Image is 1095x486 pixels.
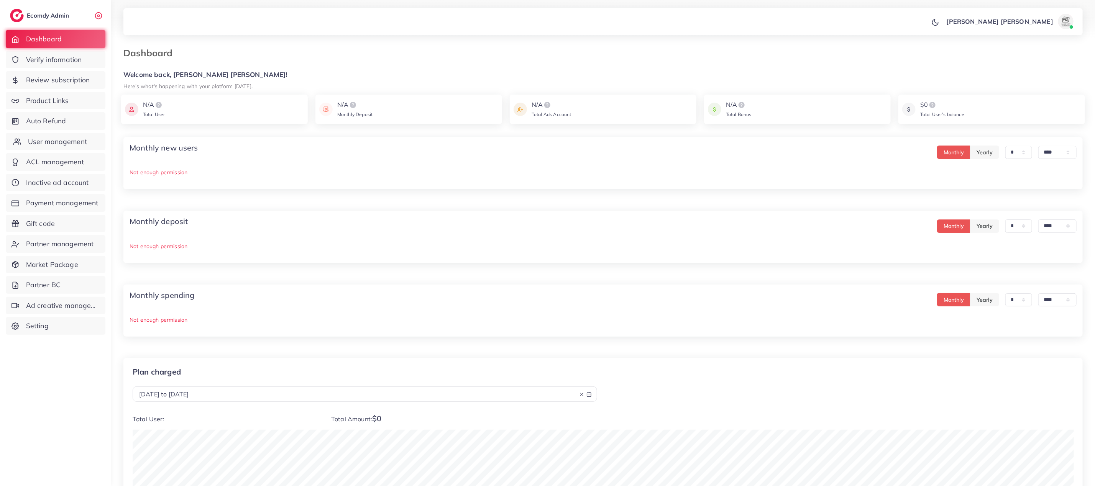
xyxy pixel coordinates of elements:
span: [DATE] to [DATE] [139,390,189,398]
span: Total User [143,111,165,117]
img: logo [543,100,552,110]
span: Partner management [26,239,94,249]
span: Monthly Deposit [337,111,373,117]
a: Market Package [6,256,105,273]
a: Setting [6,317,105,335]
img: logo [928,100,937,110]
p: Not enough permission [130,168,1077,177]
img: avatar [1058,14,1074,29]
p: [PERSON_NAME] [PERSON_NAME] [947,17,1053,26]
div: N/A [143,100,165,110]
span: $0 [372,414,381,423]
h4: Monthly spending [130,291,195,300]
a: Review subscription [6,71,105,89]
a: logoEcomdy Admin [10,9,71,22]
h4: Monthly deposit [130,217,188,226]
a: User management [6,133,105,151]
h2: Ecomdy Admin [27,12,71,19]
a: Partner management [6,235,105,253]
div: $0 [920,100,964,110]
p: Total Amount: [331,414,597,424]
a: Auto Refund [6,112,105,130]
span: User management [28,137,87,147]
span: Setting [26,321,49,331]
button: Yearly [970,219,999,233]
img: logo [154,100,163,110]
button: Monthly [937,219,970,233]
span: Review subscription [26,75,90,85]
h4: Monthly new users [130,143,198,152]
a: Verify information [6,51,105,69]
span: Total Ads Account [532,111,571,117]
span: Auto Refund [26,116,66,126]
h3: Dashboard [123,47,179,59]
a: Payment management [6,194,105,212]
span: Payment management [26,198,99,208]
p: Not enough permission [130,242,1077,251]
a: Ad creative management [6,297,105,314]
span: Total Bonus [726,111,752,117]
img: logo [348,100,358,110]
p: Not enough permission [130,315,1077,324]
img: icon payment [514,100,527,118]
a: Product Links [6,92,105,110]
a: Partner BC [6,276,105,294]
a: Gift code [6,215,105,232]
button: Yearly [970,293,999,306]
span: Ad creative management [26,301,100,311]
span: Total User’s balance [920,111,964,117]
span: Partner BC [26,280,61,290]
img: icon payment [708,100,721,118]
span: Verify information [26,55,82,65]
p: Plan charged [133,367,597,376]
a: ACL management [6,153,105,171]
a: Dashboard [6,30,105,48]
h5: Welcome back, [PERSON_NAME] [PERSON_NAME]! [123,71,1083,79]
span: Market Package [26,260,78,270]
span: ACL management [26,157,84,167]
img: logo [737,100,746,110]
p: Total User: [133,414,319,424]
button: Monthly [937,146,970,159]
img: logo [10,9,24,22]
a: Inactive ad account [6,174,105,191]
img: icon payment [125,100,138,118]
button: Yearly [970,146,999,159]
button: Monthly [937,293,970,306]
span: Dashboard [26,34,62,44]
span: Inactive ad account [26,178,89,188]
span: Product Links [26,96,69,106]
small: Here's what's happening with your platform [DATE]. [123,83,253,89]
img: icon payment [319,100,333,118]
div: N/A [532,100,571,110]
span: Gift code [26,219,55,229]
img: icon payment [902,100,916,118]
div: N/A [337,100,373,110]
div: N/A [726,100,752,110]
a: [PERSON_NAME] [PERSON_NAME]avatar [942,14,1077,29]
